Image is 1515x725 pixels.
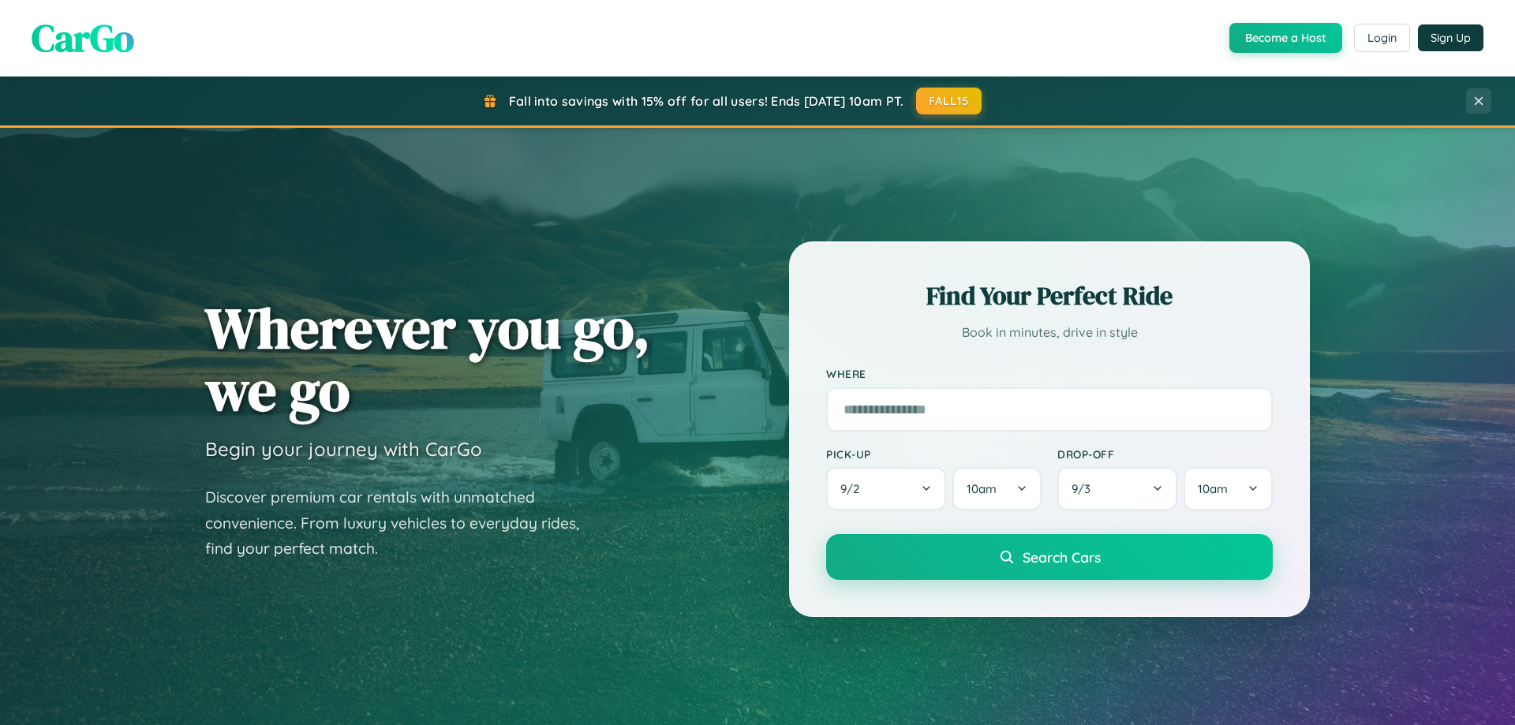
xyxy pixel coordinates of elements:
[1184,467,1273,510] button: 10am
[967,481,997,496] span: 10am
[1229,23,1342,53] button: Become a Host
[205,437,482,461] h3: Begin your journey with CarGo
[509,93,904,109] span: Fall into savings with 15% off for all users! Ends [DATE] 10am PT.
[826,368,1273,381] label: Where
[826,278,1273,313] h2: Find Your Perfect Ride
[826,321,1273,344] p: Book in minutes, drive in style
[1418,24,1483,51] button: Sign Up
[1057,467,1177,510] button: 9/3
[916,88,982,114] button: FALL15
[1354,24,1410,52] button: Login
[1072,481,1098,496] span: 9 / 3
[1198,481,1228,496] span: 10am
[205,484,600,562] p: Discover premium car rentals with unmatched convenience. From luxury vehicles to everyday rides, ...
[826,467,946,510] button: 9/2
[32,12,134,64] span: CarGo
[826,447,1042,461] label: Pick-up
[1023,548,1101,566] span: Search Cars
[205,297,650,421] h1: Wherever you go, we go
[840,481,867,496] span: 9 / 2
[1057,447,1273,461] label: Drop-off
[826,534,1273,580] button: Search Cars
[952,467,1042,510] button: 10am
